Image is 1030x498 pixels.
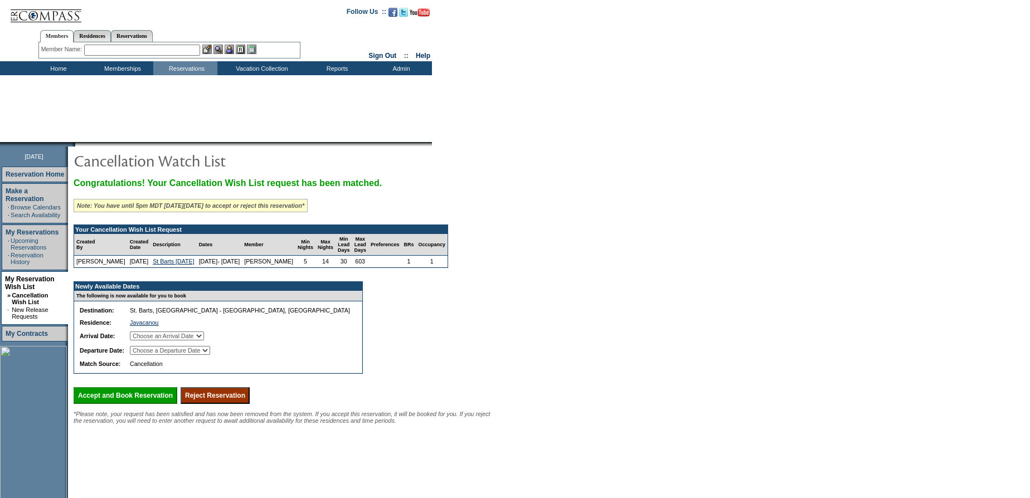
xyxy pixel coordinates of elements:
img: Become our fan on Facebook [388,8,397,17]
img: View [213,45,223,54]
td: Member [242,234,295,256]
a: St Barts [DATE] [153,258,194,265]
td: 5 [295,256,315,267]
td: Dates [197,234,242,256]
a: Javacanou [130,319,159,326]
td: Newly Available Dates [74,282,356,291]
td: · [8,212,9,218]
span: [DATE] [25,153,43,160]
div: Member Name: [41,45,84,54]
td: Max Lead Days [352,234,368,256]
td: 603 [352,256,368,267]
td: Created By [74,234,128,256]
a: Reservation History [11,252,43,265]
td: [DATE]- [DATE] [197,256,242,267]
td: [PERSON_NAME] [74,256,128,267]
td: Your Cancellation Wish List Request [74,225,448,234]
td: Cancellation [128,358,352,369]
input: Reject Reservation [181,387,250,404]
a: Make a Reservation [6,187,44,203]
a: New Release Requests [12,306,48,320]
td: Occupancy [416,234,448,256]
a: Search Availability [11,212,60,218]
b: Departure Date: [80,347,124,354]
td: Admin [368,61,432,75]
a: Become our fan on Facebook [388,11,397,18]
td: · [8,237,9,251]
img: blank.gif [75,142,76,147]
a: Upcoming Reservations [11,237,46,251]
b: Match Source: [80,360,120,367]
td: Home [25,61,89,75]
i: Note: You have until 5pm MDT [DATE][DATE] to accept or reject this reservation* [77,202,304,209]
img: b_edit.gif [202,45,212,54]
img: Impersonate [225,45,234,54]
a: My Reservation Wish List [5,275,55,291]
td: BRs [401,234,416,256]
td: Reservations [153,61,217,75]
td: 1 [401,256,416,267]
b: Residence: [80,319,111,326]
td: Description [150,234,196,256]
td: 14 [315,256,336,267]
input: Accept and Book Reservation [74,387,177,404]
a: Subscribe to our YouTube Channel [410,11,430,18]
b: Destination: [80,307,114,314]
a: Help [416,52,430,60]
span: Congratulations! Your Cancellation Wish List request has been matched. [74,178,382,188]
b: Arrival Date: [80,333,115,339]
span: *Please note, your request has been satisfied and has now been removed from the system. If you ac... [74,411,490,424]
td: [PERSON_NAME] [242,256,295,267]
img: Reservations [236,45,245,54]
img: promoShadowLeftCorner.gif [71,142,75,147]
td: · [8,252,9,265]
a: Residences [74,30,111,42]
a: Members [40,30,74,42]
span: :: [404,52,409,60]
a: Browse Calendars [11,204,61,211]
td: · [8,204,9,211]
td: Memberships [89,61,153,75]
a: Follow us on Twitter [399,11,408,18]
a: Reservations [111,30,153,42]
img: b_calculator.gif [247,45,256,54]
td: St. Barts, [GEOGRAPHIC_DATA] - [GEOGRAPHIC_DATA], [GEOGRAPHIC_DATA] [128,305,352,316]
td: Max Nights [315,234,336,256]
td: [DATE] [128,256,151,267]
td: Reports [304,61,368,75]
img: Follow us on Twitter [399,8,408,17]
td: 30 [336,256,352,267]
a: My Contracts [6,330,48,338]
td: Min Nights [295,234,315,256]
td: Preferences [368,234,402,256]
td: Min Lead Days [336,234,352,256]
td: Follow Us :: [347,7,386,20]
td: · [7,306,11,320]
a: Reservation Home [6,170,64,178]
a: Cancellation Wish List [12,292,48,305]
td: 1 [416,256,448,267]
img: Subscribe to our YouTube Channel [410,8,430,17]
a: My Reservations [6,228,59,236]
a: Sign Out [368,52,396,60]
td: The following is now available for you to book [74,291,356,301]
b: » [7,292,11,299]
td: Vacation Collection [217,61,304,75]
img: pgTtlCancellationNotification.gif [74,149,297,172]
td: Created Date [128,234,151,256]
